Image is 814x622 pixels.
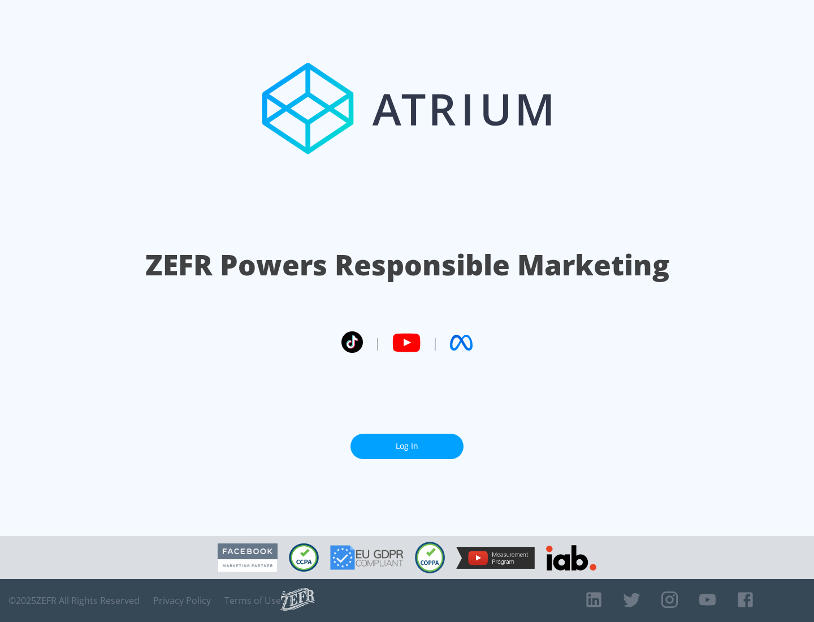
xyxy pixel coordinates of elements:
img: COPPA Compliant [415,542,445,573]
a: Log In [350,434,464,459]
img: GDPR Compliant [330,545,404,570]
span: © 2025 ZEFR All Rights Reserved [8,595,140,606]
span: | [374,334,381,351]
a: Terms of Use [224,595,281,606]
a: Privacy Policy [153,595,211,606]
h1: ZEFR Powers Responsible Marketing [145,245,669,284]
img: YouTube Measurement Program [456,547,535,569]
span: | [432,334,439,351]
img: Facebook Marketing Partner [218,543,278,572]
img: IAB [546,545,596,571]
img: CCPA Compliant [289,543,319,572]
